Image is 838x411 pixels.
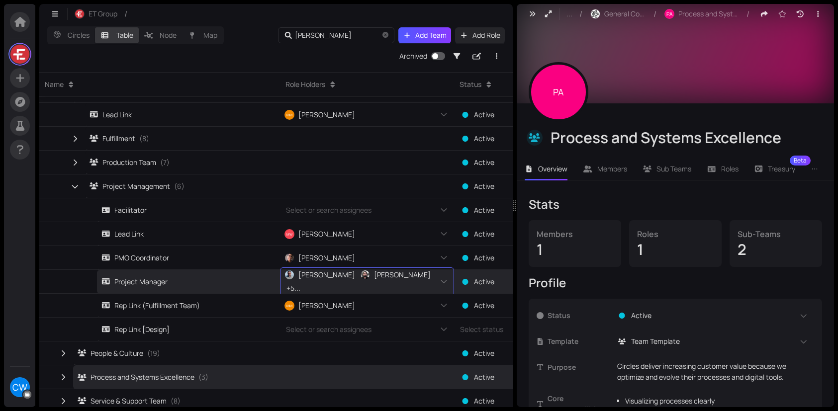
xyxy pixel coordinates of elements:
span: Overview [538,164,567,173]
div: Process and Systems Excellence [551,128,820,147]
span: ( 8 ) [139,133,149,144]
span: Active [631,310,652,321]
span: Active [474,109,494,120]
span: Active [474,181,494,192]
span: Treasury [768,165,795,172]
span: Members [597,164,627,173]
div: Rep Link [Design] [101,324,170,335]
span: Sub Teams [656,164,691,173]
button: Add Team [398,27,452,43]
div: Process and Systems Excellence [78,372,194,383]
input: Search... [295,30,380,41]
span: close-circle [382,32,388,38]
div: Role Holders [285,79,325,90]
span: MM [286,302,292,309]
span: Add Role [472,30,500,41]
span: Active [474,157,494,168]
a: Lead Link [90,103,244,126]
a: markdown [758,385,782,392]
span: ( 19 ) [147,348,160,359]
span: Team Template [631,336,680,347]
div: 2 [738,240,814,259]
span: Status [548,310,611,321]
img: RjWbzWr17g.jpeg [285,253,294,262]
button: PAProcess and Systems Excellence [659,6,745,22]
span: Roles [721,164,739,173]
div: Rep Link (Fulfillment Team) [101,300,200,311]
span: ( 6 ) [174,181,185,192]
span: Purpose [548,362,611,373]
li: Visualizing processes clearly [625,396,808,407]
span: PA [666,11,672,16]
div: Profile [529,275,822,291]
span: ... [566,8,572,19]
span: ( 3 ) [198,372,208,383]
span: PA [553,62,563,122]
a: Process and Systems Excellence(3) [78,366,228,389]
span: [PERSON_NAME] [298,109,355,120]
div: Members [537,228,613,240]
div: Fulfillment [90,133,135,144]
span: Template [548,336,611,347]
span: Active [474,252,494,263]
button: ... [561,6,577,22]
a: PMO Coordinator [101,246,244,269]
a: Lead Link [101,222,244,246]
span: Active [474,348,494,359]
span: Active [474,276,494,287]
span: [PERSON_NAME] [298,229,355,240]
span: [PERSON_NAME] [298,252,355,263]
div: People & Culture [78,348,143,359]
span: MM [286,111,292,118]
a: Fulfillment(8) [90,127,228,150]
span: ellipsis [811,165,818,172]
span: Select or search assignees [282,205,372,216]
span: MW [286,231,292,237]
span: [PERSON_NAME] [374,269,431,280]
span: [PERSON_NAME] [298,300,355,311]
div: Status [460,79,481,90]
span: CW [12,377,27,397]
a: Rep Link [Design] [101,318,244,341]
div: Service & Support Team [78,396,167,407]
div: Project Manager [101,276,168,287]
div: 1 [637,240,714,259]
div: Production Team [90,157,156,168]
span: Active [474,133,494,144]
a: People & Culture(19) [78,341,228,365]
a: Production Team(7) [90,151,228,174]
span: General Company Circle [604,8,647,19]
img: r-RjKx4yED.jpeg [75,9,84,18]
div: PMO Coordinator [101,252,169,263]
span: Add Team [415,30,447,41]
span: Active [474,372,494,383]
a: Project Manager [101,270,244,293]
div: Lead Link [90,109,132,120]
div: Sub-Teams [738,228,814,240]
img: UI9YuucUc2.jpeg [285,270,294,279]
div: Project Management [90,181,170,192]
a: Facilitator [101,198,244,222]
span: ( 8 ) [171,396,181,407]
div: Roles [637,228,714,240]
span: Active [474,396,494,407]
span: Active [474,300,494,311]
span: ET Group [89,8,117,19]
a: Project Management(6) [90,174,228,198]
span: Select or search assignees [282,324,372,335]
img: 8yryT4XFWw.jpeg [361,270,370,279]
div: 1 [537,240,613,259]
button: Add Role [455,27,505,43]
span: ( 7 ) [160,157,170,168]
button: General Company Circle [585,6,652,22]
img: 8mDlBv88jbW.jpeg [591,9,600,18]
div: Name [45,79,64,90]
span: [PERSON_NAME] [298,269,355,280]
div: + 5 ... [282,282,302,294]
div: Stats [529,196,822,212]
a: Rep Link (Fulfillment Team) [101,294,244,317]
span: close-circle [382,31,388,40]
div: Facilitator [101,205,147,216]
img: LsfHRQdbm8.jpeg [10,45,29,64]
span: Process and Systems Excellence [678,8,740,19]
